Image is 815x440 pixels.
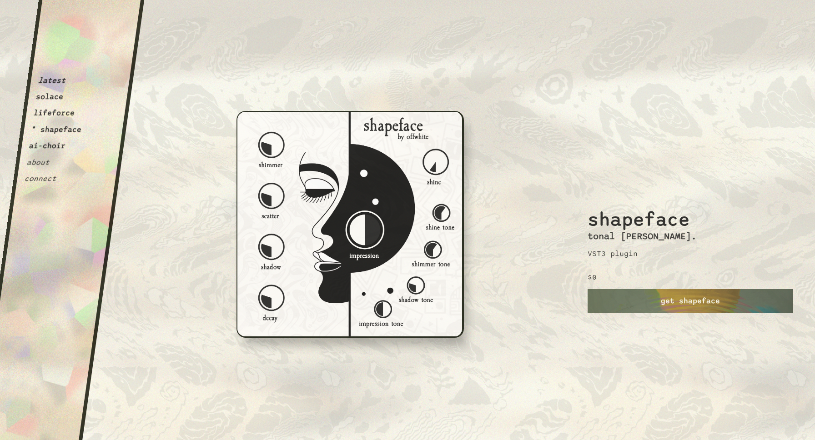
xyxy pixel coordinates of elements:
button: solace [35,92,64,101]
button: lifeforce [33,109,75,118]
button: latest [38,76,66,85]
p: VST3 plugin [588,249,638,258]
p: $0 [588,273,597,282]
img: shapeface.9492551d.png [236,111,464,338]
button: connect [24,174,57,183]
button: about [26,158,50,167]
h3: tonal [PERSON_NAME]. [588,231,697,242]
h2: shapeface [588,127,690,231]
a: get shapeface [588,289,793,313]
button: * shapeface [31,125,82,134]
button: ai-choir [29,141,66,150]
